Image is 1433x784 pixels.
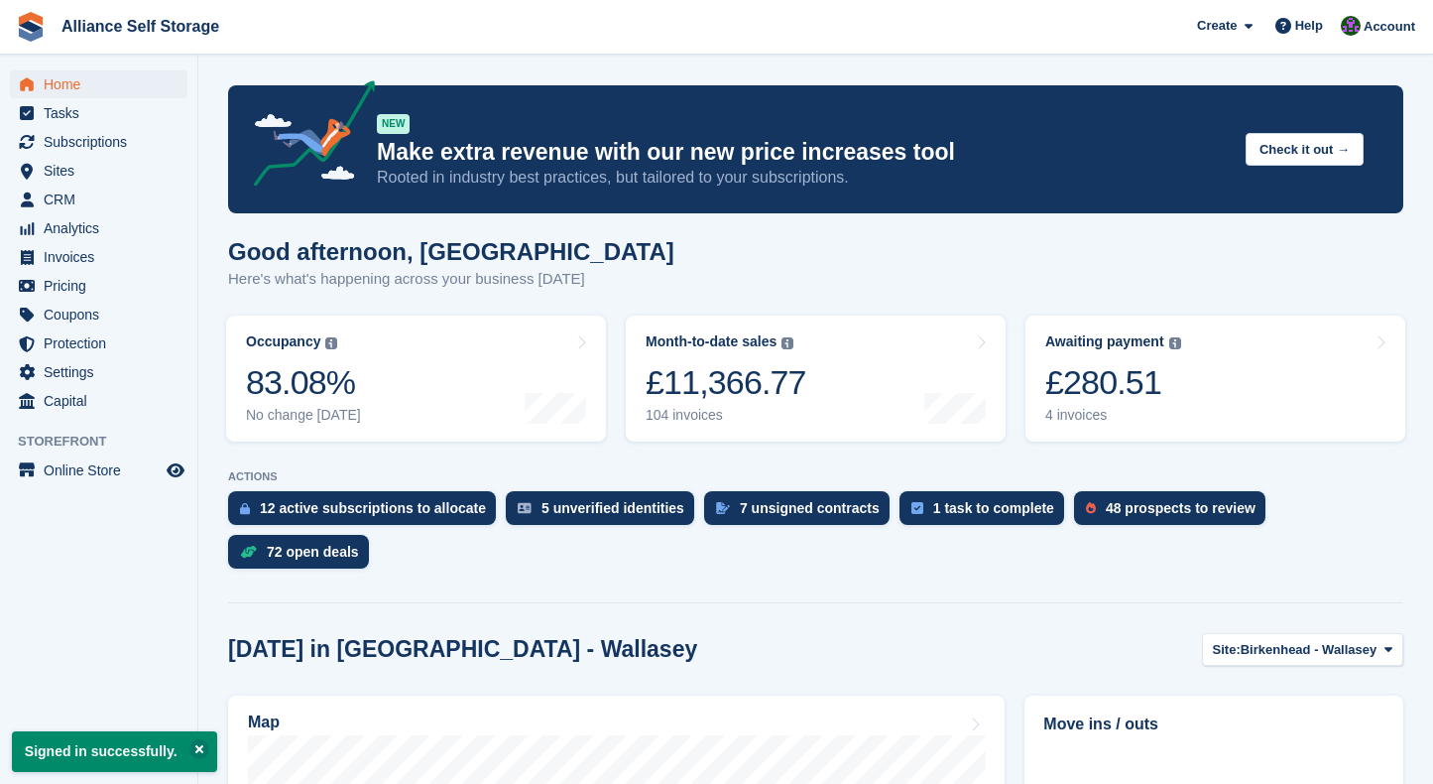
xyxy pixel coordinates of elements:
span: Subscriptions [44,128,163,156]
a: Occupancy 83.08% No change [DATE] [226,316,606,442]
p: Make extra revenue with our new price increases tool [377,138,1230,167]
a: menu [10,70,187,98]
a: menu [10,186,187,213]
div: 1 task to complete [933,500,1054,516]
span: CRM [44,186,163,213]
img: verify_identity-adf6edd0f0f0b5bbfe63781bf79b02c33cf7c696d77639b501bdc392416b5a36.svg [518,502,532,514]
a: 48 prospects to review [1074,491,1275,535]
a: 7 unsigned contracts [704,491,899,535]
span: Pricing [44,272,163,300]
img: price-adjustments-announcement-icon-8257ccfd72463d97f412b2fc003d46551f7dbcb40ab6d574587a9cd5c0d94... [237,80,376,194]
div: 48 prospects to review [1106,500,1255,516]
img: prospect-51fa495bee0391a8d652442698ab0144808aea92771e9ea1ae160a38d050c398.svg [1086,502,1096,514]
a: 5 unverified identities [506,491,704,535]
div: £280.51 [1045,362,1181,403]
span: Analytics [44,214,163,242]
a: menu [10,272,187,300]
img: contract_signature_icon-13c848040528278c33f63329250d36e43548de30e8caae1d1a13099fd9432cc5.svg [716,502,730,514]
div: 7 unsigned contracts [740,500,880,516]
div: No change [DATE] [246,407,361,424]
span: Capital [44,387,163,415]
div: 104 invoices [646,407,806,424]
div: Awaiting payment [1045,333,1164,350]
p: Rooted in industry best practices, but tailored to your subscriptions. [377,167,1230,189]
span: Sites [44,157,163,185]
a: Preview store [164,458,187,482]
a: menu [10,387,187,415]
img: icon-info-grey-7440780725fd019a000dd9b08b2336e03edf1995a4989e88bcd33f0948082b44.svg [1169,337,1181,349]
span: Birkenhead - Wallasey [1241,640,1377,660]
img: deal-1b604bf984904fb50ccaf53a9ad4b4a5d6e5aea283cecdc64d6e3604feb123c2.svg [240,545,257,559]
p: Signed in successfully. [12,731,217,772]
a: 72 open deals [228,535,379,579]
a: 1 task to complete [899,491,1074,535]
div: 83.08% [246,362,361,403]
a: menu [10,358,187,386]
div: 4 invoices [1045,407,1181,424]
a: Awaiting payment £280.51 4 invoices [1025,316,1405,442]
a: menu [10,214,187,242]
h2: [DATE] in [GEOGRAPHIC_DATA] - Wallasey [228,636,697,663]
span: Create [1197,16,1237,36]
span: Storefront [18,432,197,452]
button: Check it out → [1246,133,1364,166]
span: Online Store [44,457,163,484]
div: Occupancy [246,333,320,350]
img: icon-info-grey-7440780725fd019a000dd9b08b2336e03edf1995a4989e88bcd33f0948082b44.svg [781,337,793,349]
img: active_subscription_to_allocate_icon-d502201f5373d7db506a760aba3b589e785aa758c864c3986d89f69b8ff3... [240,502,250,515]
a: 12 active subscriptions to allocate [228,491,506,535]
p: Here's what's happening across your business [DATE] [228,268,674,291]
a: menu [10,329,187,357]
div: 12 active subscriptions to allocate [260,500,486,516]
a: menu [10,243,187,271]
img: stora-icon-8386f47178a22dfd0bd8f6a31ec36ba5ce8667c1dd55bd0f319d3a0aa187defe.svg [16,12,46,42]
span: Site: [1213,640,1241,660]
a: Alliance Self Storage [54,10,227,43]
a: menu [10,99,187,127]
div: 5 unverified identities [541,500,684,516]
div: 72 open deals [267,544,359,560]
div: Month-to-date sales [646,333,776,350]
span: Home [44,70,163,98]
span: Tasks [44,99,163,127]
div: £11,366.77 [646,362,806,403]
div: NEW [377,114,410,134]
h2: Move ins / outs [1043,713,1384,736]
img: task-75834270c22a3079a89374b754ae025e5fb1db73e45f91037f5363f120a921f8.svg [911,502,923,514]
img: icon-info-grey-7440780725fd019a000dd9b08b2336e03edf1995a4989e88bcd33f0948082b44.svg [325,337,337,349]
a: menu [10,157,187,185]
span: Coupons [44,301,163,328]
a: menu [10,301,187,328]
a: Month-to-date sales £11,366.77 104 invoices [626,316,1006,442]
span: Protection [44,329,163,357]
span: Settings [44,358,163,386]
a: menu [10,457,187,484]
h1: Good afternoon, [GEOGRAPHIC_DATA] [228,238,674,265]
p: ACTIONS [228,470,1403,483]
span: Account [1364,17,1415,37]
h2: Map [248,714,280,731]
img: Romilly Norton [1341,16,1361,36]
span: Help [1295,16,1323,36]
span: Invoices [44,243,163,271]
button: Site: Birkenhead - Wallasey [1202,633,1403,666]
a: menu [10,128,187,156]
